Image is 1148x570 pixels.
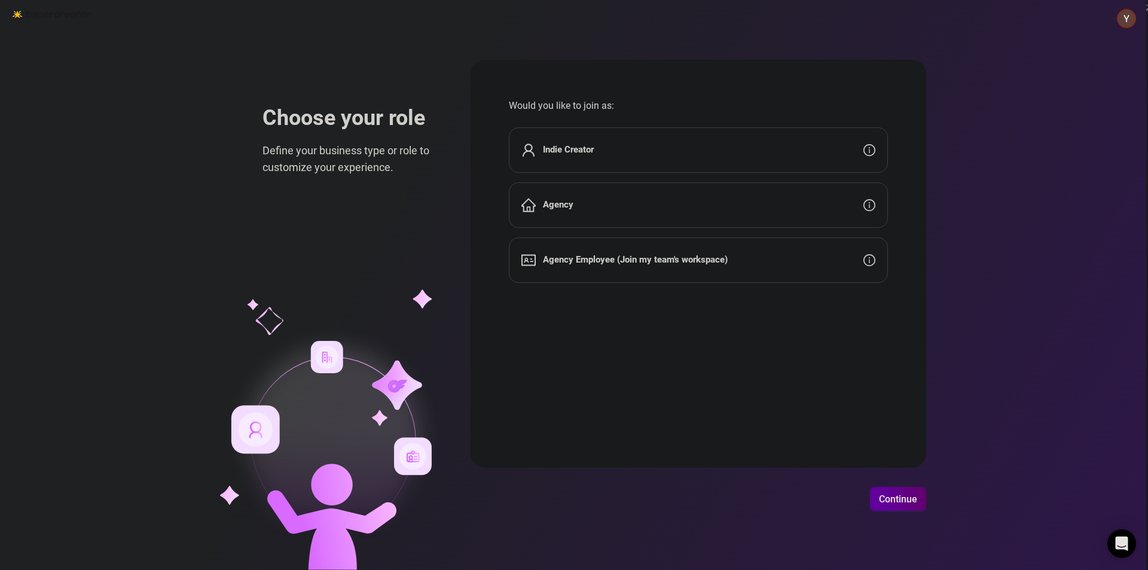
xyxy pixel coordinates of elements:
[521,253,536,267] span: idcard
[879,493,917,505] span: Continue
[863,254,875,266] span: info-circle
[262,142,442,176] span: Define your business type or role to customize your experience.
[543,254,728,265] strong: Agency Employee (Join my team's workspace)
[1118,10,1135,28] img: ACg8ocLWpXq7utyRg6vbeeDuRl8CZqiS9seULjSUWaZPR15Yf0dZIw=s96-c
[509,98,888,113] span: Would you like to join as:
[863,199,875,211] span: info-circle
[543,199,573,210] strong: Agency
[262,105,442,132] h1: Choose your role
[12,9,91,20] img: logo
[521,143,536,157] span: user
[863,144,875,156] span: info-circle
[543,144,594,155] strong: Indie Creator
[870,487,926,511] button: Continue
[1107,529,1136,558] div: Open Intercom Messenger
[521,198,536,212] span: home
